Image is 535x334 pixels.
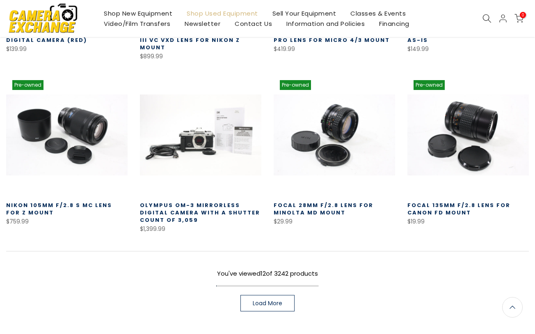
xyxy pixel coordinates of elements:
a: Olympus OM-3 Mirrorless Digital Camera with a Shutter Count of 3,059 [140,201,260,224]
div: $759.99 [6,217,128,227]
a: Sell Your Equipment [265,8,343,18]
div: $149.99 [407,44,529,54]
span: Load More [253,300,282,306]
div: $899.99 [140,51,261,62]
a: 0 [514,14,524,23]
div: $419.99 [274,44,395,54]
span: 0 [520,12,526,18]
a: Information and Policies [279,18,372,29]
div: $139.99 [6,44,128,54]
a: Video/Film Transfers [97,18,178,29]
a: Load More [240,295,295,311]
a: Back to the top [502,297,523,318]
span: 12 [261,269,266,278]
a: Tamron 50-400mm f/4.5-6.3 Di III VC VXD Lens for Nikon Z Mount [140,29,256,51]
a: Nikon 105mm f/2.8 S MC Lens for Z Mount [6,201,112,217]
div: $19.99 [407,217,529,227]
a: Newsletter [178,18,228,29]
a: Financing [372,18,417,29]
a: Contact Us [228,18,279,29]
a: Shop Used Equipment [180,8,265,18]
a: Focal 135mm f/2.8 Lens for Canon FD Mount [407,201,510,217]
a: Shop New Equipment [97,8,180,18]
a: Focal 28mm f/2.8 Lens for Minolta MD mount [274,201,373,217]
span: You've viewed of 3242 products [217,269,318,278]
div: $29.99 [274,217,395,227]
div: $1,399.99 [140,224,261,234]
a: Classes & Events [343,8,413,18]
